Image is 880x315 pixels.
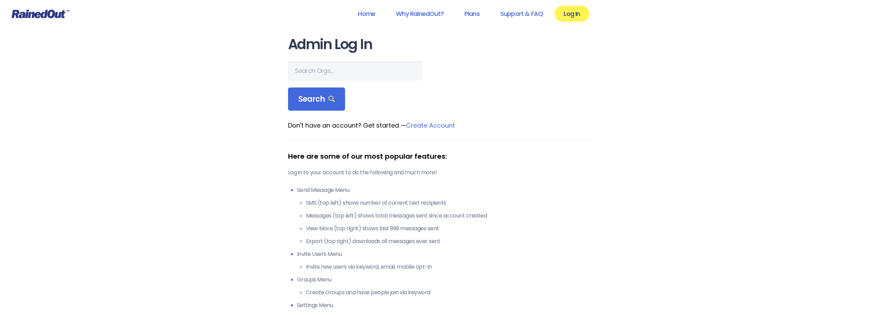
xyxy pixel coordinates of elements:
[297,186,592,245] li: Send Message Menu
[288,37,592,52] h1: Admin Log In
[306,263,592,271] li: Invite new users via keyword, email, mobile opt-in
[288,168,592,177] p: Log in to your account to do the following and much more!
[455,6,489,21] a: Plans
[298,94,335,104] span: Search
[288,61,422,81] input: Search Orgs…
[297,250,592,271] li: Invite Users Menu
[349,6,384,21] a: Home
[306,288,592,297] li: Create Groups and have people join via keyword
[288,87,345,111] div: Search
[297,276,592,297] li: Groups Menu
[306,212,592,220] li: Messages (top left) shows total messages sent since account created
[306,199,592,207] li: SMS (top left) shows number of current text recipients
[491,6,552,21] a: Support & FAQ
[306,224,592,233] li: View More (top right) shows last 999 messages sent
[288,151,592,161] div: Here are some of our most popular features:
[555,6,589,21] a: Log In
[406,121,455,130] a: Create Account
[387,6,453,21] a: Why RainedOut?
[306,237,592,245] li: Export (top right) downloads all messages ever sent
